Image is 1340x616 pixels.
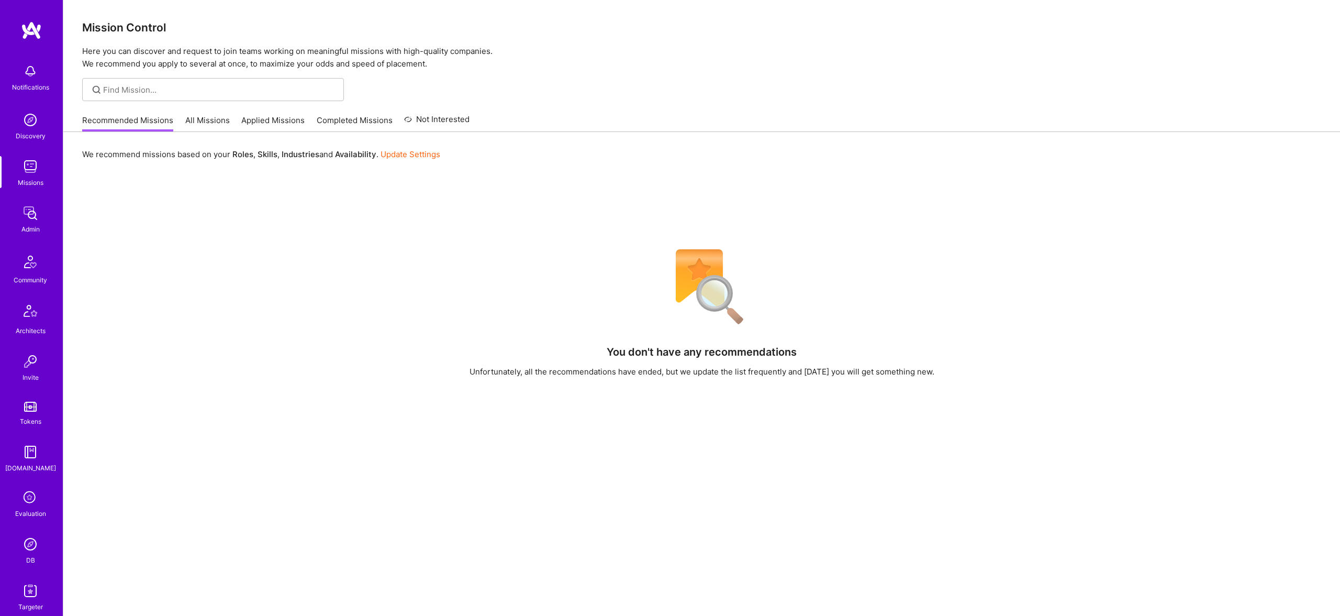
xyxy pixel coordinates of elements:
a: Update Settings [381,149,440,159]
p: We recommend missions based on your , , and . [82,149,440,160]
b: Availability [335,149,376,159]
img: No Results [657,243,746,332]
div: Missions [18,177,43,188]
img: Admin Search [20,534,41,555]
div: Tokens [20,416,41,427]
i: icon SearchGrey [91,84,103,96]
h4: You don't have any recommendations [607,346,797,358]
a: Applied Missions [241,115,305,132]
div: Invite [23,372,39,383]
a: Completed Missions [317,115,393,132]
a: Recommended Missions [82,115,173,132]
div: Architects [16,325,46,336]
a: Not Interested [404,113,470,132]
b: Industries [282,149,319,159]
a: All Missions [185,115,230,132]
img: logo [21,21,42,40]
div: Unfortunately, all the recommendations have ended, but we update the list frequently and [DATE] y... [470,366,934,377]
b: Roles [232,149,253,159]
div: Community [14,274,47,285]
div: Evaluation [15,508,46,519]
img: tokens [24,402,37,412]
input: Find Mission... [103,84,336,95]
img: admin teamwork [20,203,41,224]
img: Architects [18,300,43,325]
img: Community [18,249,43,274]
i: icon SelectionTeam [20,488,40,508]
h3: Mission Control [82,21,1321,34]
img: Skill Targeter [20,580,41,601]
div: Discovery [16,130,46,141]
img: Invite [20,351,41,372]
b: Skills [258,149,277,159]
div: [DOMAIN_NAME] [5,463,56,474]
div: Admin [21,224,40,235]
img: teamwork [20,156,41,177]
img: bell [20,61,41,82]
img: guide book [20,442,41,463]
div: Notifications [12,82,49,93]
div: Targeter [18,601,43,612]
img: discovery [20,109,41,130]
p: Here you can discover and request to join teams working on meaningful missions with high-quality ... [82,45,1321,70]
div: DB [26,555,35,566]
